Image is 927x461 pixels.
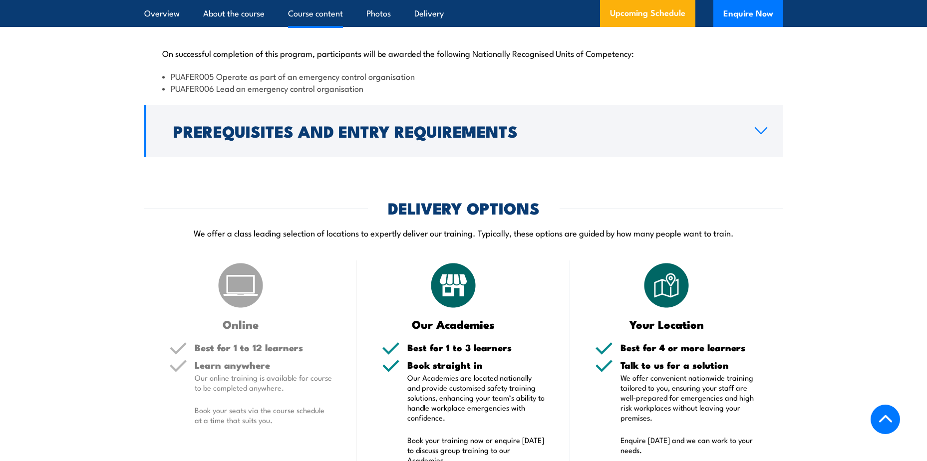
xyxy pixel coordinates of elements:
[195,360,332,370] h5: Learn anywhere
[595,318,738,330] h3: Your Location
[169,318,312,330] h3: Online
[407,343,545,352] h5: Best for 1 to 3 learners
[388,201,540,215] h2: DELIVERY OPTIONS
[620,435,758,455] p: Enquire [DATE] and we can work to your needs.
[144,105,783,157] a: Prerequisites and Entry Requirements
[620,343,758,352] h5: Best for 4 or more learners
[144,227,783,238] p: We offer a class leading selection of locations to expertly deliver our training. Typically, thes...
[620,360,758,370] h5: Talk to us for a solution
[162,82,765,94] li: PUAFER006 Lead an emergency control organisation
[195,405,332,425] p: Book your seats via the course schedule at a time that suits you.
[173,124,739,138] h2: Prerequisites and Entry Requirements
[162,48,765,58] p: On successful completion of this program, participants will be awarded the following Nationally R...
[620,373,758,423] p: We offer convenient nationwide training tailored to you, ensuring your staff are well-prepared fo...
[195,343,332,352] h5: Best for 1 to 12 learners
[195,373,332,393] p: Our online training is available for course to be completed anywhere.
[382,318,525,330] h3: Our Academies
[162,70,765,82] li: PUAFER005 Operate as part of an emergency control organisation
[407,373,545,423] p: Our Academies are located nationally and provide customised safety training solutions, enhancing ...
[407,360,545,370] h5: Book straight in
